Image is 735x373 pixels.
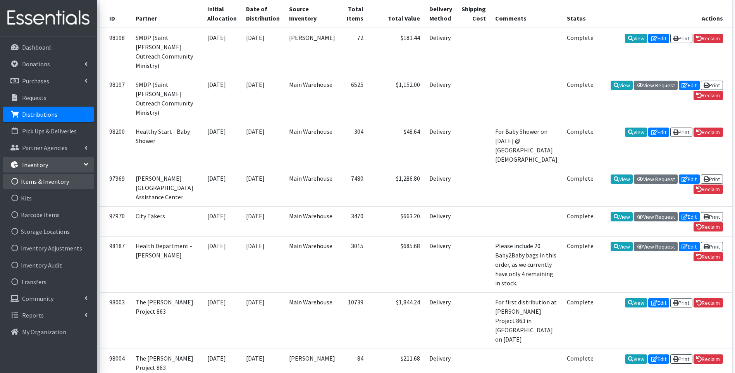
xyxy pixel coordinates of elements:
[3,140,94,155] a: Partner Agencies
[284,75,340,122] td: Main Warehouse
[670,34,692,43] a: Print
[562,169,598,206] td: Complete
[611,212,633,221] a: View
[203,169,241,206] td: [DATE]
[241,28,284,75] td: [DATE]
[340,206,368,236] td: 3470
[22,144,67,152] p: Partner Agencies
[203,236,241,292] td: [DATE]
[694,252,723,261] a: Reclaim
[694,222,723,231] a: Reclaim
[625,298,647,307] a: View
[100,169,131,206] td: 97969
[203,122,241,169] td: [DATE]
[3,73,94,89] a: Purchases
[634,242,678,251] a: View Request
[284,236,340,292] td: Main Warehouse
[425,28,457,75] td: Delivery
[634,212,678,221] a: View Request
[131,169,203,206] td: [PERSON_NAME][GEOGRAPHIC_DATA] Assistance Center
[100,206,131,236] td: 97970
[241,122,284,169] td: [DATE]
[22,60,50,68] p: Donations
[562,75,598,122] td: Complete
[679,174,700,184] a: Edit
[648,34,669,43] a: Edit
[131,122,203,169] td: Healthy Start - Baby Shower
[701,174,723,184] a: Print
[562,206,598,236] td: Complete
[694,354,723,364] a: Reclaim
[241,75,284,122] td: [DATE]
[368,206,425,236] td: $663.20
[3,291,94,306] a: Community
[3,274,94,290] a: Transfers
[694,91,723,100] a: Reclaim
[203,292,241,349] td: [DATE]
[694,128,723,137] a: Reclaim
[131,28,203,75] td: SMDP (Saint [PERSON_NAME] Outreach Community Ministry)
[425,292,457,349] td: Delivery
[694,185,723,194] a: Reclaim
[340,236,368,292] td: 3015
[100,28,131,75] td: 98198
[701,212,723,221] a: Print
[670,128,692,137] a: Print
[3,107,94,122] a: Distributions
[701,242,723,251] a: Print
[131,206,203,236] td: City Takers
[368,292,425,349] td: $1,844.24
[425,169,457,206] td: Delivery
[3,224,94,239] a: Storage Locations
[203,206,241,236] td: [DATE]
[340,122,368,169] td: 304
[340,75,368,122] td: 6525
[241,206,284,236] td: [DATE]
[648,128,669,137] a: Edit
[100,75,131,122] td: 98197
[3,190,94,206] a: Kits
[3,207,94,223] a: Barcode Items
[241,292,284,349] td: [DATE]
[425,75,457,122] td: Delivery
[562,236,598,292] td: Complete
[22,295,53,302] p: Community
[491,236,562,292] td: Please include 20 Baby2Baby bags in this order, as we currently have only 4 remaining in stock.
[425,236,457,292] td: Delivery
[100,292,131,349] td: 98003
[3,40,94,55] a: Dashboard
[3,307,94,323] a: Reports
[3,90,94,105] a: Requests
[22,127,77,135] p: Pick Ups & Deliveries
[625,34,647,43] a: View
[241,236,284,292] td: [DATE]
[100,236,131,292] td: 98187
[100,122,131,169] td: 98200
[340,169,368,206] td: 7480
[701,81,723,90] a: Print
[491,122,562,169] td: For Baby Shower on [DATE] @ [GEOGRAPHIC_DATA][DEMOGRAPHIC_DATA]
[284,122,340,169] td: Main Warehouse
[368,169,425,206] td: $1,286.80
[22,328,66,336] p: My Organization
[625,354,647,364] a: View
[425,122,457,169] td: Delivery
[22,43,51,51] p: Dashboard
[679,242,700,251] a: Edit
[22,161,48,169] p: Inventory
[368,75,425,122] td: $1,152.00
[22,311,44,319] p: Reports
[648,354,669,364] a: Edit
[340,292,368,349] td: 10739
[241,169,284,206] td: [DATE]
[491,292,562,349] td: For first distribution at [PERSON_NAME] Project 863 in [GEOGRAPHIC_DATA] on [DATE]
[625,128,647,137] a: View
[3,257,94,273] a: Inventory Audit
[131,236,203,292] td: Health Department - [PERSON_NAME]
[694,34,723,43] a: Reclaim
[22,77,49,85] p: Purchases
[340,28,368,75] td: 72
[368,122,425,169] td: $48.64
[562,292,598,349] td: Complete
[203,28,241,75] td: [DATE]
